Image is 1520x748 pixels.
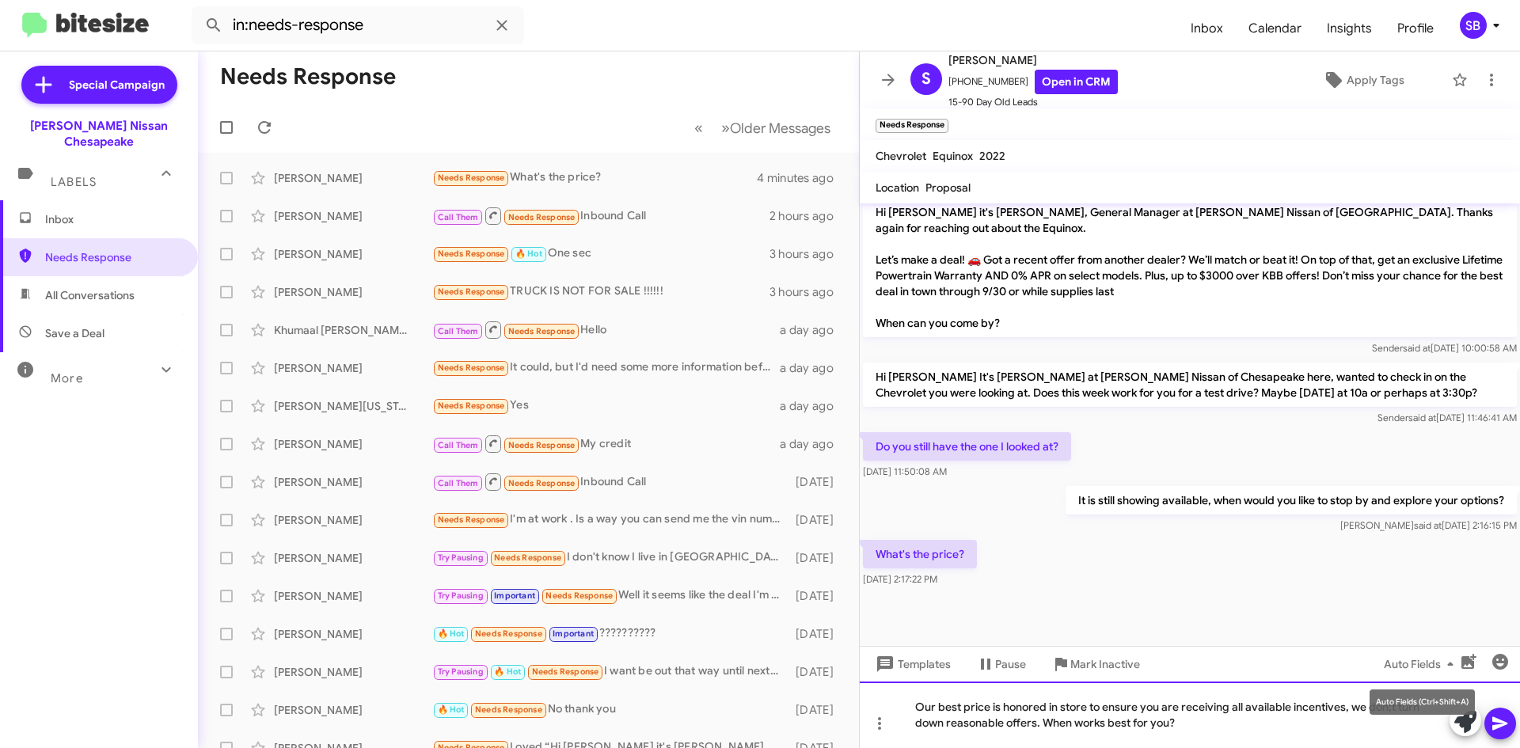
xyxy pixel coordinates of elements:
[1370,689,1475,715] div: Auto Fields (Ctrl+Shift+A)
[685,112,712,144] button: Previous
[438,173,505,183] span: Needs Response
[432,701,788,719] div: No thank you
[432,283,769,301] div: TRUCK IS NOT FOR SALE !!!!!!
[712,112,840,144] button: Next
[872,650,951,678] span: Templates
[438,401,505,411] span: Needs Response
[21,66,177,104] a: Special Campaign
[432,397,780,415] div: Yes
[508,212,576,222] span: Needs Response
[192,6,524,44] input: Search
[686,112,840,144] nav: Page navigation example
[863,198,1517,337] p: Hi [PERSON_NAME] it's [PERSON_NAME], General Manager at [PERSON_NAME] Nissan of [GEOGRAPHIC_DATA]...
[274,512,432,528] div: [PERSON_NAME]
[780,322,846,338] div: a day ago
[438,666,484,677] span: Try Pausing
[274,474,432,490] div: [PERSON_NAME]
[995,650,1026,678] span: Pause
[45,325,104,341] span: Save a Deal
[45,249,180,265] span: Needs Response
[432,511,788,529] div: I'm at work . Is a way you can send me the vin number and mileage and final vehicle purchase pric...
[432,359,780,377] div: It could, but I'd need some more information before making the drive over there
[438,249,505,259] span: Needs Response
[721,118,730,138] span: »
[475,704,542,715] span: Needs Response
[1039,650,1153,678] button: Mark Inactive
[694,118,703,138] span: «
[1314,6,1385,51] span: Insights
[438,552,484,563] span: Try Pausing
[863,465,947,477] span: [DATE] 11:50:08 AM
[553,628,594,639] span: Important
[220,64,396,89] h1: Needs Response
[921,66,931,92] span: S
[438,440,479,450] span: Call Them
[876,119,948,133] small: Needs Response
[494,590,535,601] span: Important
[438,287,505,297] span: Needs Response
[438,628,465,639] span: 🔥 Hot
[438,363,505,373] span: Needs Response
[1347,66,1404,94] span: Apply Tags
[438,212,479,222] span: Call Them
[508,440,576,450] span: Needs Response
[494,666,521,677] span: 🔥 Hot
[274,664,432,680] div: [PERSON_NAME]
[780,398,846,414] div: a day ago
[769,208,846,224] div: 2 hours ago
[274,170,432,186] div: [PERSON_NAME]
[432,549,788,567] div: I don't know I live in [GEOGRAPHIC_DATA] and I don't have away there. And I don't know when I wil...
[545,590,613,601] span: Needs Response
[508,478,576,488] span: Needs Response
[933,149,973,163] span: Equinox
[432,434,780,454] div: My credit
[788,702,846,718] div: [DATE]
[948,94,1118,110] span: 15-90 Day Old Leads
[51,175,97,189] span: Labels
[1372,342,1517,354] span: Sender [DATE] 10:00:58 AM
[860,650,963,678] button: Templates
[45,287,135,303] span: All Conversations
[979,149,1005,163] span: 2022
[948,70,1118,94] span: [PHONE_NUMBER]
[1446,12,1503,39] button: SB
[925,180,971,195] span: Proposal
[863,432,1071,461] p: Do you still have the one I looked at?
[274,246,432,262] div: [PERSON_NAME]
[274,702,432,718] div: [PERSON_NAME]
[508,326,576,336] span: Needs Response
[432,169,757,187] div: What's the price?
[1035,70,1118,94] a: Open in CRM
[788,512,846,528] div: [DATE]
[780,360,846,376] div: a day ago
[475,628,542,639] span: Needs Response
[1460,12,1487,39] div: SB
[432,625,788,643] div: ??????????
[948,51,1118,70] span: [PERSON_NAME]
[769,246,846,262] div: 3 hours ago
[432,587,788,605] div: Well it seems like the deal I'm trying to achieve is nearly impossible. Also I've recently change...
[1066,486,1517,514] p: It is still showing available, when would you like to stop by and explore your options?
[1414,519,1442,531] span: said at
[45,211,180,227] span: Inbox
[274,550,432,566] div: [PERSON_NAME]
[432,472,788,492] div: Inbound Call
[432,320,780,340] div: Hello
[274,588,432,604] div: [PERSON_NAME]
[438,514,505,525] span: Needs Response
[274,284,432,300] div: [PERSON_NAME]
[274,208,432,224] div: [PERSON_NAME]
[432,663,788,681] div: I want be out that way until next month
[1236,6,1314,51] a: Calendar
[438,478,479,488] span: Call Them
[788,588,846,604] div: [DATE]
[438,590,484,601] span: Try Pausing
[438,704,465,715] span: 🔥 Hot
[1377,412,1517,423] span: Sender [DATE] 11:46:41 AM
[274,398,432,414] div: [PERSON_NAME][US_STATE]
[1282,66,1444,94] button: Apply Tags
[1178,6,1236,51] a: Inbox
[860,682,1520,748] div: Our best price is honored in store to ensure you are receiving all available incentives, we don;t...
[730,120,830,137] span: Older Messages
